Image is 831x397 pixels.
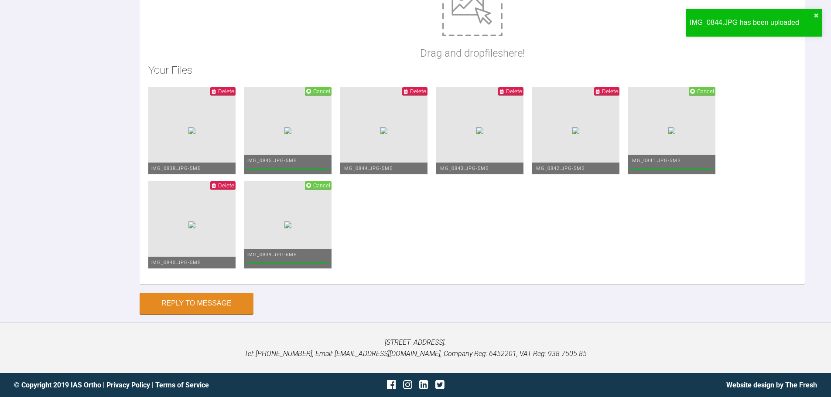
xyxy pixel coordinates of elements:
span: Delete [410,88,426,95]
span: IMG_0842.JPG - 5MB [534,166,585,171]
span: IMG_0840.JPG - 5MB [150,260,201,265]
img: 29078ff1-a9f2-44e8-9202-efbf84664a4e [284,127,291,134]
img: fad69261-5393-4152-9b57-723263918502 [668,127,675,134]
a: Privacy Policy [106,381,150,389]
span: Delete [506,88,522,95]
a: Terms of Service [155,381,209,389]
span: Cancel [313,182,330,189]
img: 98f3c93c-a147-46c6-a001-2c528909387a [476,127,483,134]
span: Cancel [313,88,330,95]
p: [STREET_ADDRESS]. Tel: [PHONE_NUMBER], Email: [EMAIL_ADDRESS][DOMAIN_NAME], Company Reg: 6452201,... [14,337,817,359]
span: Cancel [697,88,714,95]
img: 41e3596f-66ec-497f-9077-3ca9357b4872 [284,221,291,228]
p: Drag and drop files here! [420,45,525,61]
img: c94fb403-ac6e-4be8-9507-6da73691a4ff [188,221,195,228]
img: 8299cb2a-380a-42f5-8d4a-307e1098b7c7 [380,127,387,134]
button: close [814,12,819,19]
button: Reply to Message [140,293,253,314]
span: IMG_0844.JPG - 5MB [342,166,393,171]
span: Delete [218,88,234,95]
a: Website design by The Fresh [726,381,817,389]
span: IMG_0839.JPG - 6MB [246,252,297,258]
div: © Copyright 2019 IAS Ortho | | [14,380,282,391]
span: IMG_0845.JPG - 5MB [246,158,297,163]
div: IMG_0844.JPG has been uploaded [690,17,814,28]
span: IMG_0838.JPG - 5MB [150,166,201,171]
h2: Your Files [148,62,796,78]
span: Delete [218,182,234,189]
img: 58ff9685-26aa-4c84-9c3f-d6c7eabe6c3a [188,127,195,134]
span: Delete [602,88,618,95]
span: IMG_0843.JPG - 5MB [438,166,489,171]
img: 2d930977-0d3f-4174-a7ab-a1a588454def [572,127,579,134]
span: IMG_0841.JPG - 5MB [630,158,681,163]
